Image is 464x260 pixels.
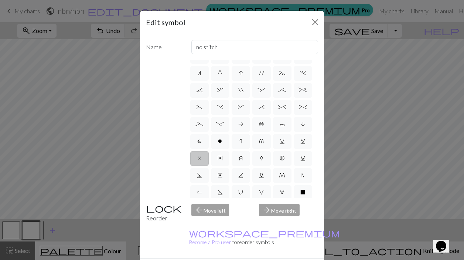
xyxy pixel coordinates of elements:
[239,70,243,76] span: I
[280,138,285,144] span: v
[218,138,222,144] span: o
[279,70,286,76] span: ~
[259,70,264,76] span: '
[197,138,201,144] span: l
[301,121,305,127] span: i
[309,16,321,28] button: Close
[197,172,202,178] span: D
[189,230,340,245] small: to reorder symbols
[301,172,304,178] span: N
[239,155,243,161] span: z
[141,204,187,223] div: Reorder
[260,155,263,161] span: A
[300,189,305,195] span: X
[238,172,243,178] span: K
[189,230,340,245] a: Become a Pro user
[238,121,243,127] span: a
[279,172,285,178] span: M
[238,104,244,110] span: &
[196,87,203,93] span: `
[239,138,242,144] span: r
[300,155,306,161] span: C
[141,40,187,54] label: Name
[218,189,223,195] span: S
[259,189,264,195] span: V
[195,121,204,127] span: _
[259,121,264,127] span: b
[280,189,284,195] span: W
[280,121,285,127] span: c
[197,189,202,195] span: R
[278,104,286,110] span: ^
[198,70,201,76] span: n
[218,172,222,178] span: E
[259,172,264,178] span: L
[300,70,306,76] span: .
[280,155,284,161] span: B
[196,104,203,110] span: (
[433,230,457,253] iframe: chat widget
[298,87,307,93] span: +
[146,17,185,28] h5: Edit symbol
[259,138,264,144] span: u
[218,70,222,76] span: G
[217,104,224,110] span: )
[198,155,201,161] span: x
[257,87,266,93] span: :
[300,138,306,144] span: w
[278,87,286,93] span: ;
[238,87,243,93] span: "
[216,121,224,127] span: -
[238,189,243,195] span: U
[189,228,340,238] span: workspace_premium
[217,87,224,93] span: ,
[218,155,223,161] span: y
[298,104,307,110] span: %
